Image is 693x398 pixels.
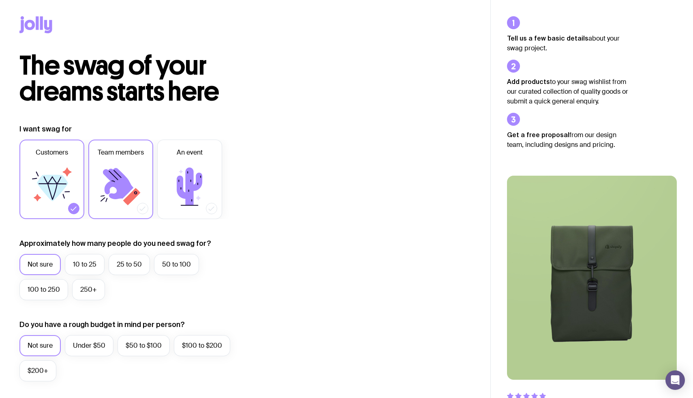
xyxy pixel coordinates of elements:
span: The swag of your dreams starts here [19,49,219,108]
strong: Add products [507,78,550,85]
label: Do you have a rough budget in mind per person? [19,320,185,329]
label: Approximately how many people do you need swag for? [19,239,211,248]
label: $50 to $100 [118,335,170,356]
label: 25 to 50 [109,254,150,275]
p: to your swag wishlist from our curated collection of quality goods or submit a quick general enqu... [507,77,629,106]
label: I want swag for [19,124,72,134]
label: Under $50 [65,335,113,356]
label: 250+ [72,279,105,300]
span: Customers [36,148,68,157]
label: 10 to 25 [65,254,105,275]
label: $100 to $200 [174,335,230,356]
div: Open Intercom Messenger [665,370,685,390]
span: Team members [98,148,144,157]
label: Not sure [19,254,61,275]
p: from our design team, including designs and pricing. [507,130,629,150]
strong: Get a free proposal [507,131,569,138]
p: about your swag project. [507,33,629,53]
span: An event [177,148,203,157]
label: Not sure [19,335,61,356]
label: $200+ [19,360,56,381]
strong: Tell us a few basic details [507,34,588,42]
label: 50 to 100 [154,254,199,275]
label: 100 to 250 [19,279,68,300]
